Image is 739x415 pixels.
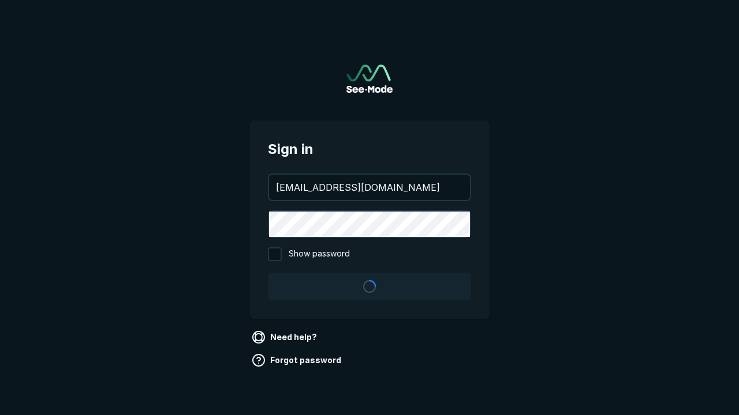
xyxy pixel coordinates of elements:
a: Need help? [249,328,322,346]
input: your@email.com [269,175,470,200]
a: Go to sign in [346,65,393,93]
a: Forgot password [249,351,346,369]
span: Sign in [268,139,471,160]
span: Show password [289,247,350,261]
img: See-Mode Logo [346,65,393,93]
